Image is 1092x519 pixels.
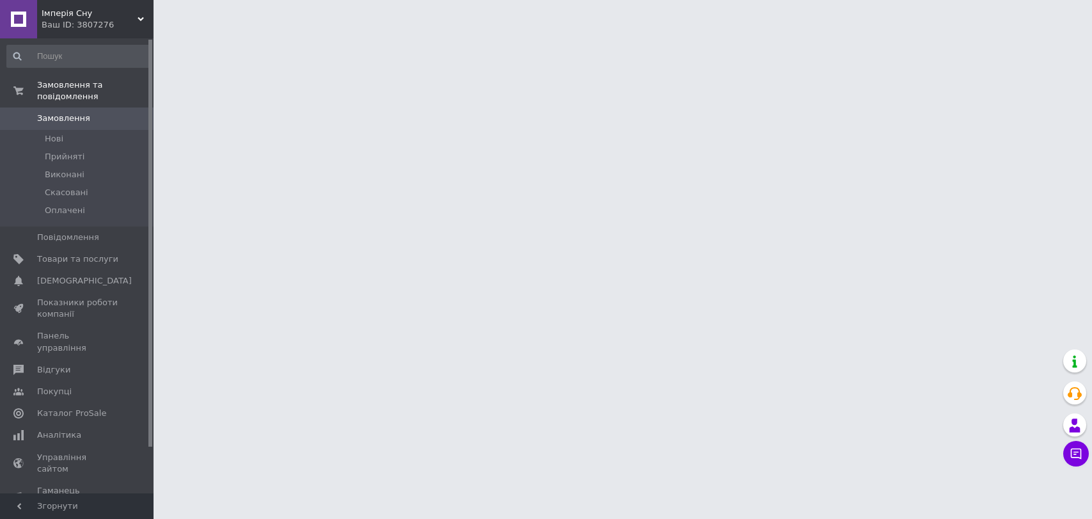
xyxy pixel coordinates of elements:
span: Скасовані [45,187,88,198]
span: Показники роботи компанії [37,297,118,320]
span: [DEMOGRAPHIC_DATA] [37,275,132,287]
span: Гаманець компанії [37,485,118,508]
span: Панель управління [37,330,118,353]
span: Повідомлення [37,232,99,243]
span: Замовлення [37,113,90,124]
button: Чат з покупцем [1063,441,1089,467]
span: Замовлення та повідомлення [37,79,154,102]
span: Управління сайтом [37,452,118,475]
span: Каталог ProSale [37,408,106,419]
div: Ваш ID: 3807276 [42,19,154,31]
span: Товари та послуги [37,253,118,265]
span: Аналітика [37,429,81,441]
input: Пошук [6,45,150,68]
span: Нові [45,133,63,145]
span: Виконані [45,169,84,180]
span: Імперія Сну [42,8,138,19]
span: Покупці [37,386,72,397]
span: Прийняті [45,151,84,163]
span: Оплачені [45,205,85,216]
span: Відгуки [37,364,70,376]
